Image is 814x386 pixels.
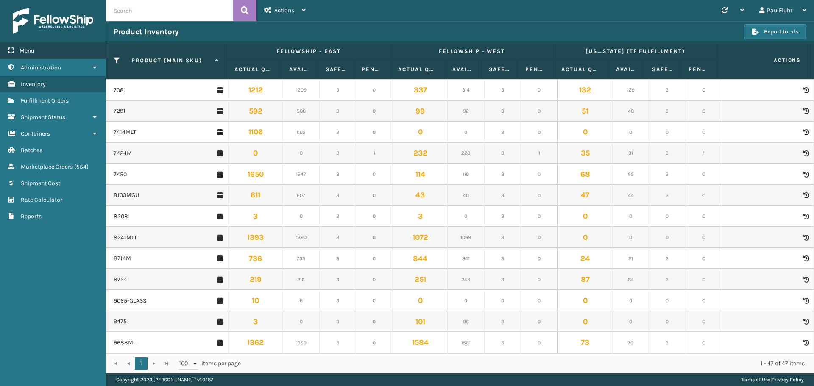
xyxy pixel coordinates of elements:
[283,248,319,269] td: 733
[521,332,558,353] td: 0
[448,290,484,311] td: 0
[558,332,613,353] td: 73
[686,248,722,269] td: 0
[558,164,613,185] td: 68
[135,357,148,370] a: 1
[320,248,356,269] td: 3
[114,86,126,94] a: 7081
[686,185,722,206] td: 0
[114,191,139,200] a: 8103MGU
[485,143,521,164] td: 3
[393,122,448,143] td: 0
[803,214,808,219] i: Product Activity
[485,206,521,227] td: 3
[448,143,484,164] td: 228
[356,80,393,101] td: 0
[21,130,50,137] span: Containers
[393,227,448,248] td: 1072
[114,317,127,326] a: 9475
[356,143,393,164] td: 1
[649,269,686,290] td: 3
[228,206,283,227] td: 3
[393,269,448,290] td: 251
[649,122,686,143] td: 0
[613,227,649,248] td: 0
[448,101,484,122] td: 92
[521,269,558,290] td: 0
[803,150,808,156] i: Product Activity
[114,27,179,37] h3: Product Inventory
[558,185,613,206] td: 47
[228,269,283,290] td: 219
[448,206,484,227] td: 0
[123,57,211,64] label: Product (MAIN SKU)
[521,143,558,164] td: 1
[393,101,448,122] td: 99
[116,373,213,386] p: Copyright 2023 [PERSON_NAME]™ v 1.0.187
[485,290,521,311] td: 0
[521,206,558,227] td: 0
[558,143,613,164] td: 35
[558,269,613,290] td: 87
[320,290,356,311] td: 3
[521,185,558,206] td: 0
[448,80,484,101] td: 314
[741,377,770,383] a: Terms of Use
[393,185,448,206] td: 43
[283,101,319,122] td: 588
[393,80,448,101] td: 337
[803,319,808,325] i: Product Activity
[448,269,484,290] td: 248
[558,311,613,333] td: 0
[686,122,722,143] td: 0
[613,185,649,206] td: 44
[686,206,722,227] td: 0
[356,248,393,269] td: 0
[320,185,356,206] td: 3
[558,227,613,248] td: 0
[652,66,673,73] label: Safety
[521,80,558,101] td: 0
[356,101,393,122] td: 0
[558,248,613,269] td: 24
[485,269,521,290] td: 3
[448,185,484,206] td: 40
[649,143,686,164] td: 3
[521,164,558,185] td: 0
[649,290,686,311] td: 0
[114,149,132,158] a: 7424M
[114,107,125,115] a: 7291
[228,311,283,333] td: 3
[21,81,46,88] span: Inventory
[649,101,686,122] td: 3
[228,164,283,185] td: 1650
[114,254,131,263] a: 8714M
[803,277,808,283] i: Product Activity
[234,47,382,55] label: Fellowship - East
[289,66,310,73] label: Available
[114,212,128,221] a: 8208
[485,248,521,269] td: 3
[803,87,808,93] i: Product Activity
[320,164,356,185] td: 3
[686,332,722,353] td: 0
[228,80,283,101] td: 1212
[253,359,805,368] div: 1 - 47 of 47 items
[686,143,722,164] td: 1
[21,64,61,71] span: Administration
[485,80,521,101] td: 3
[485,122,521,143] td: 3
[686,290,722,311] td: 0
[228,290,283,311] td: 10
[803,129,808,135] i: Product Activity
[179,359,192,368] span: 100
[326,66,346,73] label: Safety
[649,185,686,206] td: 3
[320,143,356,164] td: 3
[448,332,484,353] td: 1581
[320,332,356,353] td: 3
[228,248,283,269] td: 736
[485,332,521,353] td: 3
[20,47,34,54] span: Menu
[686,164,722,185] td: 0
